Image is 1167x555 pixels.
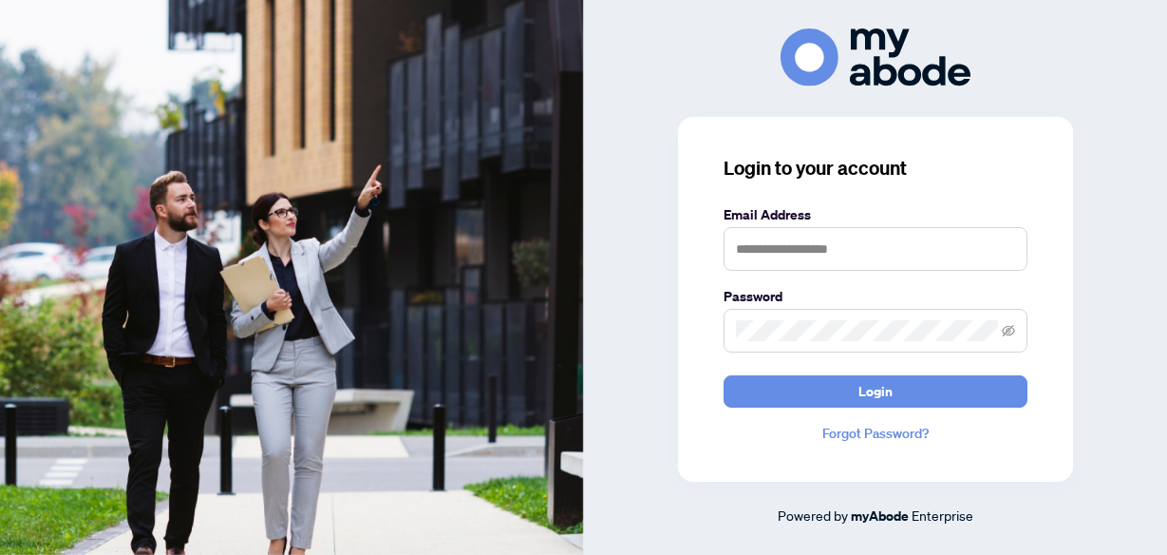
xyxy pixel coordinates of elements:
[778,507,848,524] span: Powered by
[912,507,973,524] span: Enterprise
[724,286,1027,307] label: Password
[724,375,1027,408] button: Login
[858,376,893,407] span: Login
[724,204,1027,225] label: Email Address
[781,29,970,86] img: ma-logo
[724,155,1027,182] h3: Login to your account
[851,506,909,526] a: myAbode
[724,423,1027,444] a: Forgot Password?
[1002,324,1015,337] span: eye-invisible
